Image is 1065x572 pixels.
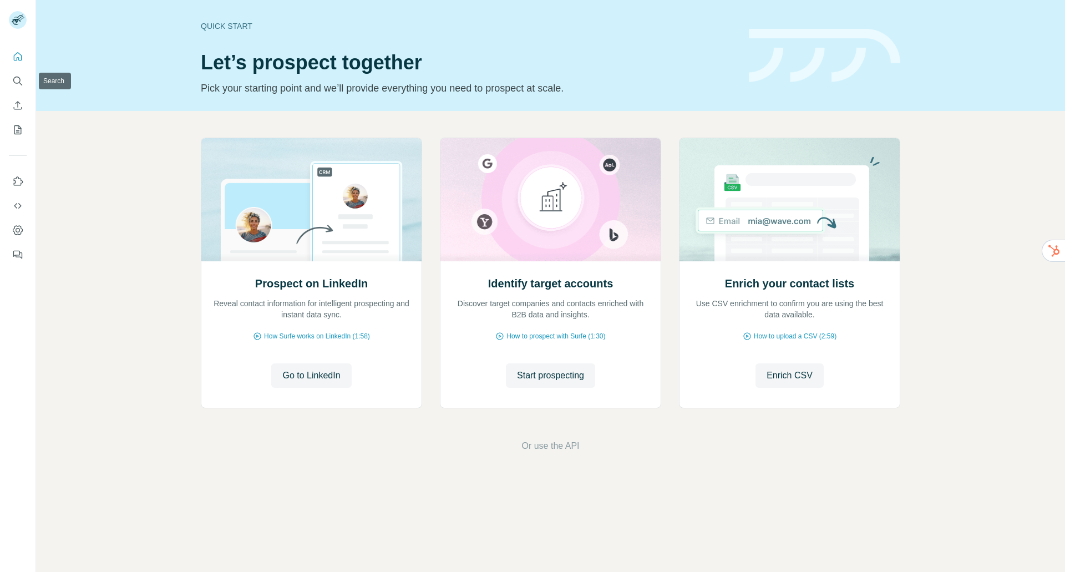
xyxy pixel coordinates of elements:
[9,47,27,67] button: Quick start
[521,439,579,453] button: Or use the API
[212,298,410,320] p: Reveal contact information for intelligent prospecting and instant data sync.
[506,363,595,388] button: Start prospecting
[9,71,27,91] button: Search
[679,138,900,261] img: Enrich your contact lists
[749,29,900,83] img: banner
[755,363,824,388] button: Enrich CSV
[201,80,736,96] p: Pick your starting point and we’ll provide everything you need to prospect at scale.
[201,21,736,32] div: Quick start
[282,369,340,382] span: Go to LinkedIn
[506,331,605,341] span: How to prospect with Surfe (1:30)
[9,171,27,191] button: Use Surfe on LinkedIn
[9,220,27,240] button: Dashboard
[271,363,351,388] button: Go to LinkedIn
[754,331,836,341] span: How to upload a CSV (2:59)
[725,276,854,291] h2: Enrich your contact lists
[201,138,422,261] img: Prospect on LinkedIn
[440,138,661,261] img: Identify target accounts
[488,276,613,291] h2: Identify target accounts
[9,196,27,216] button: Use Surfe API
[691,298,889,320] p: Use CSV enrichment to confirm you are using the best data available.
[9,245,27,265] button: Feedback
[201,52,736,74] h1: Let’s prospect together
[9,95,27,115] button: Enrich CSV
[264,331,370,341] span: How Surfe works on LinkedIn (1:58)
[767,369,813,382] span: Enrich CSV
[9,120,27,140] button: My lists
[452,298,650,320] p: Discover target companies and contacts enriched with B2B data and insights.
[255,276,368,291] h2: Prospect on LinkedIn
[517,369,584,382] span: Start prospecting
